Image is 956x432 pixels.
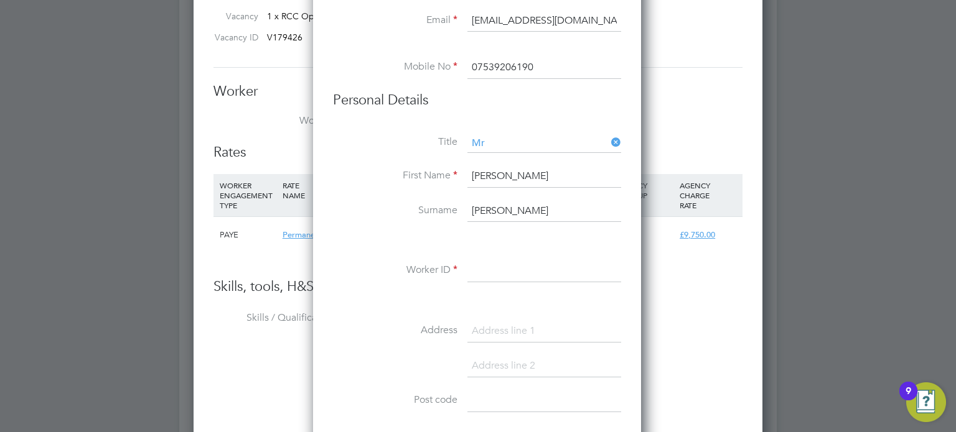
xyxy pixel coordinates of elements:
[213,278,743,296] h3: Skills, tools, H&S
[213,373,338,386] label: Tools
[906,382,946,422] button: Open Resource Center, 9 new notifications
[906,391,911,407] div: 9
[217,217,279,253] div: PAYE
[333,393,457,407] label: Post code
[213,83,743,101] h3: Worker
[680,229,715,240] span: £9,750.00
[333,91,621,109] h3: Personal Details
[333,60,457,73] label: Mobile No
[209,32,258,43] label: Vacancy ID
[467,355,621,377] input: Address line 2
[267,11,341,22] span: 1 x RCC Operative
[333,264,457,277] label: Worker ID
[217,174,279,216] div: WORKER ENGAGEMENT TYPE
[677,174,739,216] div: AGENCY CHARGE RATE
[213,311,338,324] label: Skills / Qualifications
[333,136,457,149] label: Title
[467,134,621,153] input: Select one
[283,229,338,240] span: Permanent Fee
[209,11,258,22] label: Vacancy
[333,169,457,182] label: First Name
[279,174,363,206] div: RATE NAME
[333,204,457,217] label: Surname
[614,174,677,206] div: AGENCY MARKUP
[213,144,743,162] h3: Rates
[333,14,457,27] label: Email
[333,324,457,337] label: Address
[213,114,338,127] label: Worker
[467,320,621,342] input: Address line 1
[267,32,302,43] span: V179426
